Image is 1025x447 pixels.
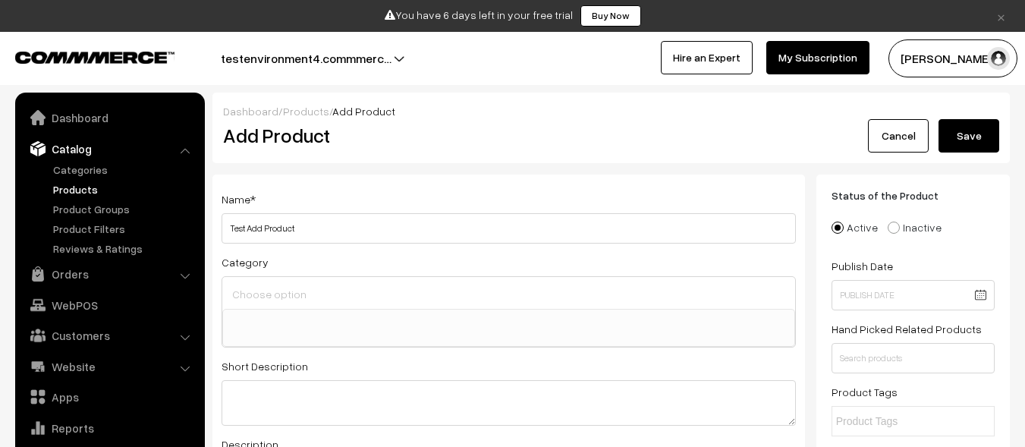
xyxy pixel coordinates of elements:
button: testenvironment4.commmerc… [168,39,445,77]
a: COMMMERCE [15,47,148,65]
a: Dashboard [19,104,200,131]
a: Apps [19,383,200,411]
label: Active [832,219,878,235]
label: Hand Picked Related Products [832,321,982,337]
label: Publish Date [832,258,893,274]
a: Products [283,105,329,118]
a: Dashboard [223,105,278,118]
img: COMMMERCE [15,52,175,63]
a: Orders [19,260,200,288]
a: Products [49,181,200,197]
button: Save [939,119,999,153]
label: Category [222,254,269,270]
a: Categories [49,162,200,178]
div: You have 6 days left in your free trial [5,5,1020,27]
a: WebPOS [19,291,200,319]
input: Name [222,213,796,244]
label: Short Description [222,358,308,374]
span: Add Product [332,105,395,118]
input: Search products [832,343,995,373]
a: Reports [19,414,200,442]
input: Choose option [228,283,789,305]
a: Reviews & Ratings [49,241,200,257]
img: user [987,47,1010,70]
a: Customers [19,322,200,349]
a: Catalog [19,135,200,162]
div: / / [223,103,999,119]
a: Website [19,353,200,380]
input: Publish Date [832,280,995,310]
a: Cancel [868,119,929,153]
label: Product Tags [832,384,898,400]
a: Product Groups [49,201,200,217]
span: Status of the Product [832,189,957,202]
h2: Add Product [223,124,800,147]
a: Hire an Expert [661,41,753,74]
a: Product Filters [49,221,200,237]
label: Inactive [888,219,942,235]
label: Name [222,191,256,207]
a: Buy Now [580,5,641,27]
a: My Subscription [766,41,869,74]
button: [PERSON_NAME] [888,39,1017,77]
a: × [991,7,1011,25]
input: Product Tags [836,414,969,430]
